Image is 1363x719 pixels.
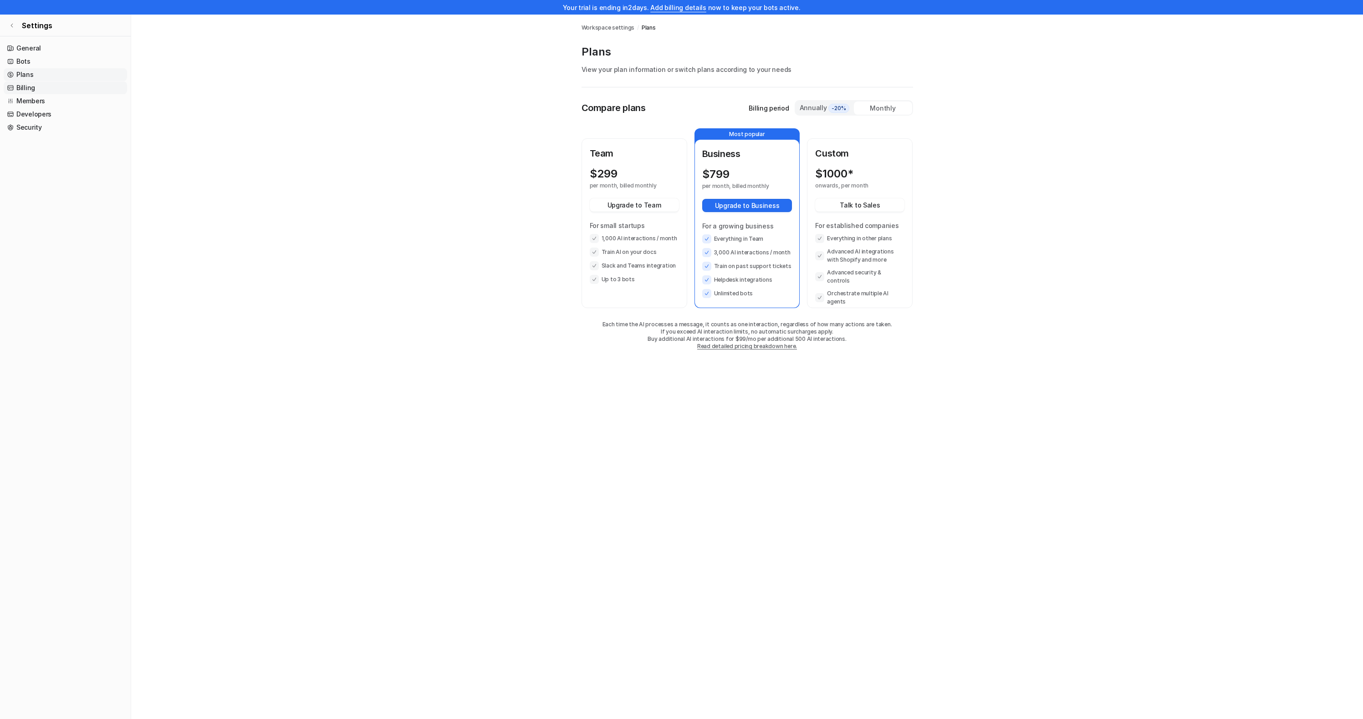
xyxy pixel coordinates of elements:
a: Add billing details [650,4,706,11]
div: Monthly [854,101,912,115]
li: Advanced security & controls [815,268,904,285]
p: $ 299 [590,167,618,180]
p: $ 799 [702,168,730,181]
span: Settings [22,20,52,31]
p: per month, billed monthly [590,182,663,189]
li: Helpdesk integrations [702,275,792,284]
p: $ 1000* [815,167,853,180]
li: Train on past support tickets [702,262,792,271]
li: Train AI on your docs [590,248,679,257]
a: Workspace settings [582,24,635,32]
a: Bots [4,55,127,68]
li: 1,000 AI interactions / month [590,234,679,243]
li: 3,000 AI interactions / month [702,248,792,257]
a: Read detailed pricing breakdown here. [697,343,797,349]
p: Each time the AI processes a message, it counts as one interaction, regardless of how many action... [582,321,913,328]
p: For small startups [590,221,679,230]
a: Plans [4,68,127,81]
span: -20% [828,104,849,113]
li: Everything in other plans [815,234,904,243]
p: Compare plans [582,101,646,115]
a: Members [4,95,127,107]
p: Plans [582,45,913,59]
a: Developers [4,108,127,121]
a: Billing [4,81,127,94]
p: onwards, per month [815,182,888,189]
a: Security [4,121,127,134]
li: Everything in Team [702,234,792,243]
li: Unlimited bots [702,289,792,298]
p: Buy additional AI interactions for $99/mo per additional 500 AI interactions. [582,335,913,343]
p: Team [590,147,679,160]
p: View your plan information or switch plans according to your needs [582,65,913,74]
button: Upgrade to Team [590,198,679,212]
div: Annually [799,103,850,113]
li: Up to 3 bots [590,275,679,284]
p: Billing period [749,103,789,113]
span: / [637,24,639,32]
p: For a growing business [702,221,792,231]
p: Most popular [695,129,800,140]
p: For established companies [815,221,904,230]
button: Talk to Sales [815,198,904,212]
li: Orchestrate multiple AI agents [815,289,904,306]
a: Plans [642,24,656,32]
p: per month, billed monthly [702,182,776,190]
a: General [4,42,127,55]
li: Slack and Teams integration [590,261,679,270]
p: Business [702,147,792,161]
button: Upgrade to Business [702,199,792,212]
li: Advanced AI integrations with Shopify and more [815,248,904,264]
p: Custom [815,147,904,160]
p: If you exceed AI interaction limits, no automatic surcharges apply. [582,328,913,335]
